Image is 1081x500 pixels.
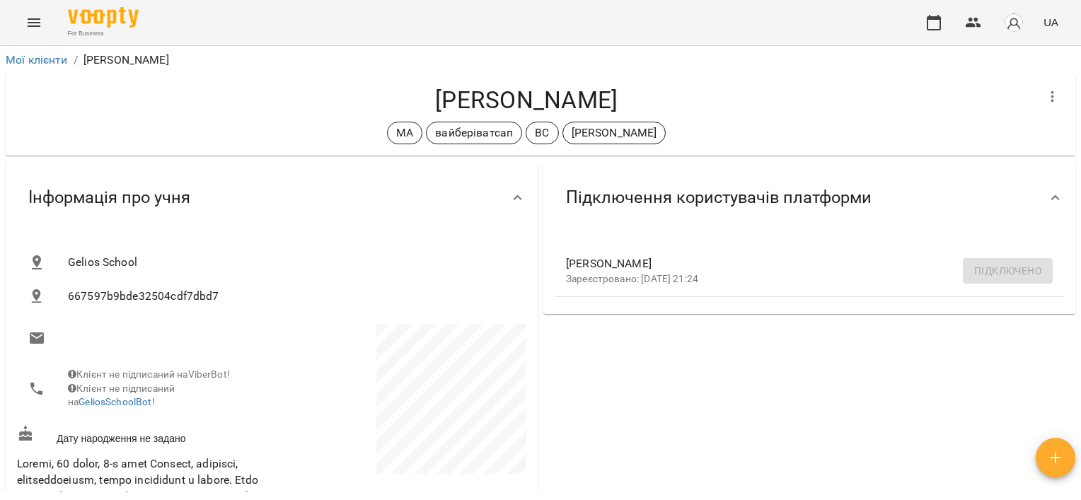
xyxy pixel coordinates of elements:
p: [PERSON_NAME] [572,124,657,141]
div: ВС [526,122,558,144]
span: For Business [68,29,139,38]
p: МА [396,124,413,141]
span: Gelios School [68,254,515,271]
div: МА [387,122,422,144]
span: UA [1044,15,1058,30]
span: Підключення користувачів платформи [566,187,872,209]
div: Інформація про учня [6,161,538,234]
a: Мої клієнти [6,53,68,66]
div: вайберіватсап [426,122,522,144]
button: UA [1038,9,1064,35]
img: avatar_s.png [1004,13,1024,33]
span: 667597b9bde32504cdf7dbd7 [68,288,515,305]
p: [PERSON_NAME] [83,52,169,69]
div: Підключення користувачів платформи [543,161,1075,234]
nav: breadcrumb [6,52,1075,69]
p: ВС [535,124,549,141]
li: / [74,52,78,69]
span: [PERSON_NAME] [566,255,1030,272]
button: Menu [17,6,51,40]
a: GeliosSchoolBot [79,396,151,407]
span: Клієнт не підписаний на ! [68,383,175,408]
span: Інформація про учня [28,187,190,209]
span: Клієнт не підписаний на ViberBot! [68,368,230,380]
img: Voopty Logo [68,7,139,28]
div: Дату народження не задано [14,422,272,448]
h4: [PERSON_NAME] [17,86,1036,115]
p: Зареєстровано: [DATE] 21:24 [566,272,1030,286]
div: [PERSON_NAME] [562,122,666,144]
p: вайберіватсап [435,124,513,141]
